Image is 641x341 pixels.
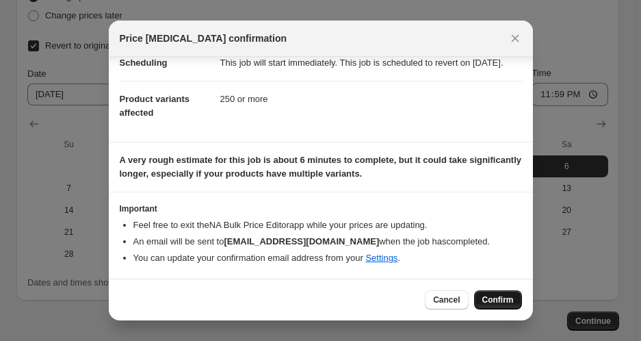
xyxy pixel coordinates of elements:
span: Price [MEDICAL_DATA] confirmation [120,31,287,45]
button: Close [506,29,525,48]
button: Cancel [425,290,468,310]
li: You can update your confirmation email address from your . [133,251,522,265]
li: Feel free to exit the NA Bulk Price Editor app while your prices are updating. [133,218,522,232]
span: Scheduling [120,58,168,68]
span: Confirm [482,294,514,305]
dd: This job will start immediately. This job is scheduled to revert on [DATE]. [220,45,522,81]
button: Confirm [474,290,522,310]
li: An email will be sent to when the job has completed . [133,235,522,249]
b: [EMAIL_ADDRESS][DOMAIN_NAME] [224,236,379,247]
dd: 250 or more [220,81,522,117]
a: Settings [365,253,397,263]
h3: Important [120,203,522,214]
span: Product variants affected [120,94,190,118]
b: A very rough estimate for this job is about 6 minutes to complete, but it could take significantl... [120,155,522,179]
span: Cancel [433,294,460,305]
